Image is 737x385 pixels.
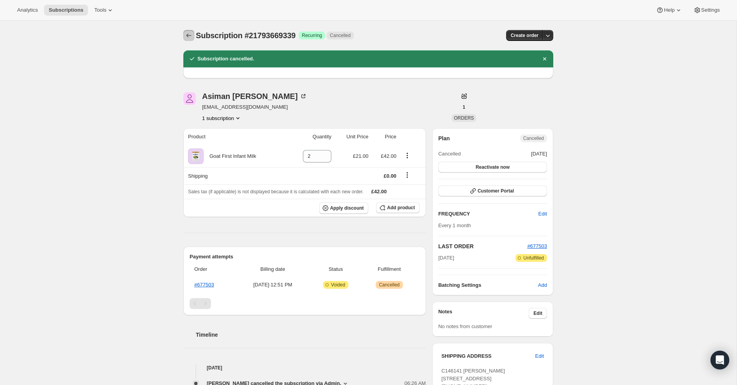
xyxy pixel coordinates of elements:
[190,261,236,278] th: Order
[194,282,214,288] a: #677503
[183,128,288,145] th: Product
[511,32,538,39] span: Create order
[188,189,364,194] span: Sales tax (if applicable) is not displayed because it is calculated with each new order.
[364,265,415,273] span: Fulfillment
[664,7,674,13] span: Help
[531,350,549,362] button: Edit
[523,255,544,261] span: Unfulfilled
[196,31,296,40] span: Subscription #21793669339
[183,167,288,184] th: Shipping
[238,281,308,289] span: [DATE] · 12:51 PM
[288,128,334,145] th: Quantity
[438,254,454,262] span: [DATE]
[538,210,547,218] span: Edit
[533,279,552,291] button: Add
[438,162,547,173] button: Reactivate now
[506,30,543,41] button: Create order
[527,242,547,250] button: #677503
[190,298,420,309] nav: Pagination
[379,282,399,288] span: Cancelled
[319,202,369,214] button: Apply discount
[535,352,544,360] span: Edit
[202,103,307,111] span: [EMAIL_ADDRESS][DOMAIN_NAME]
[202,92,307,100] div: Asiman [PERSON_NAME]
[438,323,493,329] span: No notes from customer
[202,114,242,122] button: Product actions
[527,243,547,249] a: #677503
[334,128,371,145] th: Unit Price
[197,55,254,63] h2: Subscription cancelled.
[376,202,419,213] button: Add product
[438,210,538,218] h2: FREQUENCY
[371,128,399,145] th: Price
[438,185,547,196] button: Customer Portal
[533,310,542,316] span: Edit
[183,364,426,372] h4: [DATE]
[523,135,544,141] span: Cancelled
[204,152,256,160] div: Goat First Infant Milk
[313,265,359,273] span: Status
[183,92,196,105] span: Asiman Musayeva
[381,153,396,159] span: £42.00
[701,7,720,13] span: Settings
[458,102,470,113] button: 1
[651,5,687,16] button: Help
[196,331,426,339] h2: Timeline
[330,205,364,211] span: Apply discount
[49,7,83,13] span: Subscriptions
[438,150,461,158] span: Cancelled
[534,208,552,220] button: Edit
[438,281,538,289] h6: Batching Settings
[454,115,474,121] span: ORDERS
[94,7,106,13] span: Tools
[90,5,119,16] button: Tools
[188,148,204,164] img: product img
[302,32,322,39] span: Recurring
[371,189,387,194] span: £42.00
[689,5,725,16] button: Settings
[438,242,528,250] h2: LAST ORDER
[330,32,350,39] span: Cancelled
[183,30,194,41] button: Subscriptions
[539,53,550,64] button: Dismiss notification
[529,308,547,319] button: Edit
[711,351,729,369] div: Open Intercom Messenger
[438,223,471,228] span: Every 1 month
[441,352,535,360] h3: SHIPPING ADDRESS
[438,134,450,142] h2: Plan
[531,150,547,158] span: [DATE]
[353,153,368,159] span: £21.00
[331,282,345,288] span: Voided
[12,5,42,16] button: Analytics
[17,7,38,13] span: Analytics
[538,281,547,289] span: Add
[190,253,420,261] h2: Payment attempts
[401,171,413,179] button: Shipping actions
[44,5,88,16] button: Subscriptions
[238,265,308,273] span: Billing date
[476,164,510,170] span: Reactivate now
[387,205,415,211] span: Add product
[463,104,465,110] span: 1
[478,188,514,194] span: Customer Portal
[438,308,529,319] h3: Notes
[401,151,413,160] button: Product actions
[384,173,397,179] span: £0.00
